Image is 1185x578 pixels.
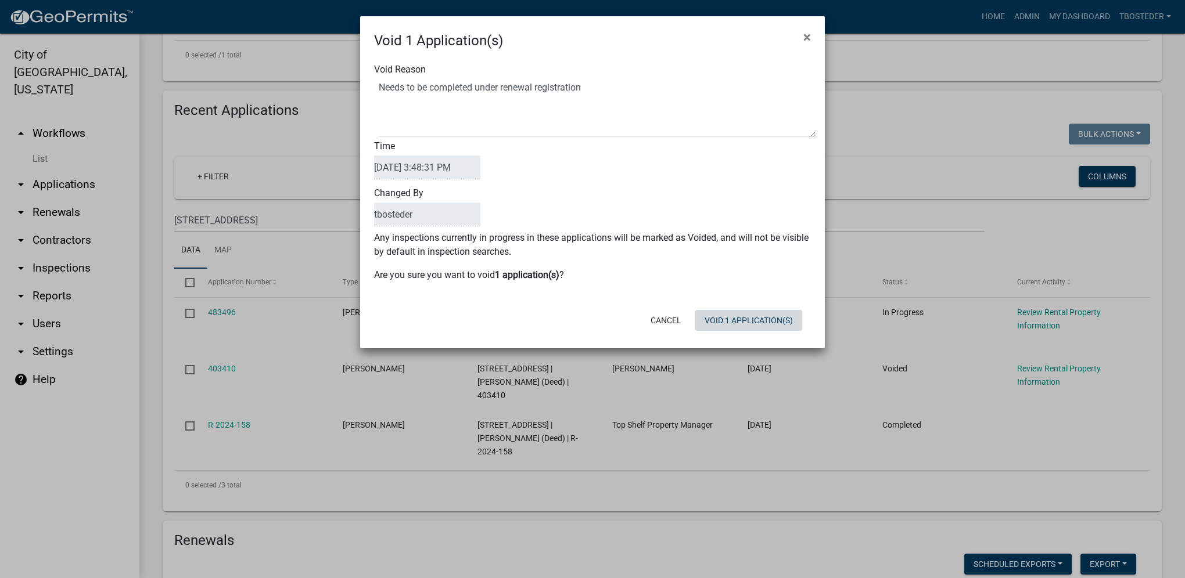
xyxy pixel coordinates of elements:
[695,310,802,331] button: Void 1 Application(s)
[803,29,811,45] span: ×
[374,203,480,226] input: BulkActionUser
[641,310,691,331] button: Cancel
[374,268,811,282] p: Are you sure you want to void ?
[374,142,480,179] label: Time
[374,30,503,51] h4: Void 1 Application(s)
[495,269,559,280] b: 1 application(s)
[374,189,480,226] label: Changed By
[379,79,816,137] textarea: Void Reason
[374,65,426,74] label: Void Reason
[374,231,811,259] p: Any inspections currently in progress in these applications will be marked as Voided, and will no...
[374,156,480,179] input: DateTime
[794,21,820,53] button: Close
